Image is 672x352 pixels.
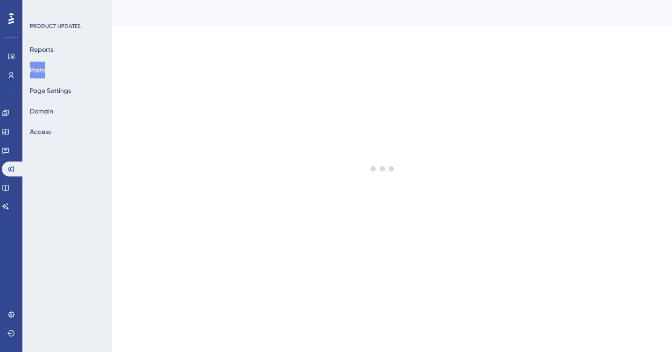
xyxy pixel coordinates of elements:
[30,62,45,78] button: Posts
[30,103,53,120] button: Domain
[30,82,71,99] button: Page Settings
[30,41,53,58] button: Reports
[30,123,51,140] button: Access
[30,22,81,30] div: PRODUCT UPDATES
